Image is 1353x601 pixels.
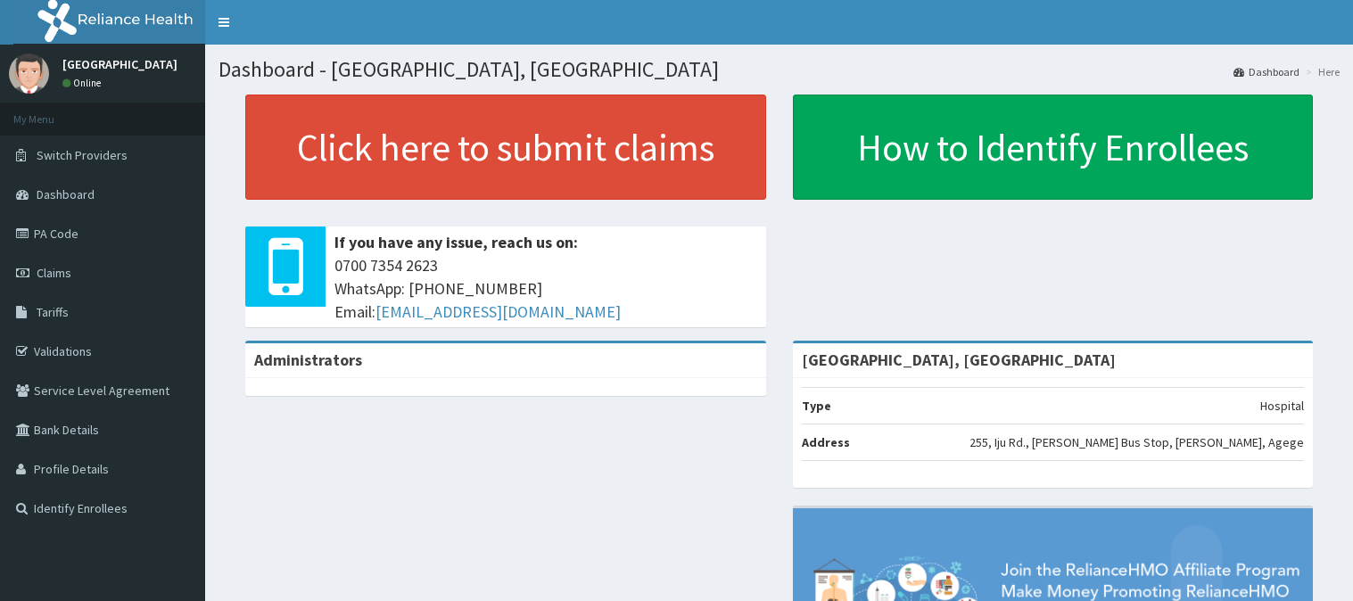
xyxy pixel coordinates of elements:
p: [GEOGRAPHIC_DATA] [62,58,177,70]
h1: Dashboard - [GEOGRAPHIC_DATA], [GEOGRAPHIC_DATA] [219,58,1340,81]
a: How to Identify Enrollees [793,95,1314,200]
p: 255, Iju Rd., [PERSON_NAME] Bus Stop, [PERSON_NAME], Agege [969,433,1304,451]
b: Type [802,398,831,414]
b: If you have any issue, reach us on: [334,232,578,252]
span: Switch Providers [37,147,128,163]
p: Hospital [1260,397,1304,415]
a: Online [62,77,105,89]
b: Administrators [254,350,362,370]
span: Claims [37,265,71,281]
span: Dashboard [37,186,95,202]
span: 0700 7354 2623 WhatsApp: [PHONE_NUMBER] Email: [334,254,757,323]
li: Here [1301,64,1340,79]
a: [EMAIL_ADDRESS][DOMAIN_NAME] [375,301,621,322]
img: User Image [9,54,49,94]
a: Click here to submit claims [245,95,766,200]
strong: [GEOGRAPHIC_DATA], [GEOGRAPHIC_DATA] [802,350,1116,370]
b: Address [802,434,850,450]
span: Tariffs [37,304,69,320]
a: Dashboard [1233,64,1299,79]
